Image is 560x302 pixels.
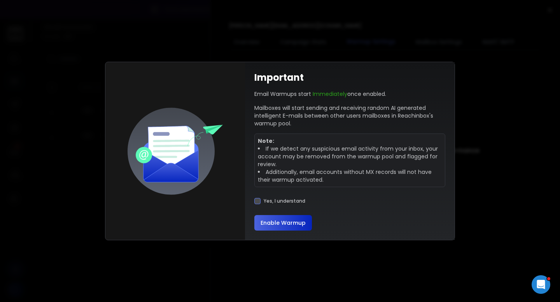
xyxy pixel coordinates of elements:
[264,198,305,204] label: Yes, I understand
[254,71,304,84] h1: Important
[254,104,445,127] p: Mailboxes will start sending and receiving random AI generated intelligent E-mails between other ...
[254,90,386,98] p: Email Warmups start once enabled.
[532,275,550,294] iframe: Intercom live chat
[258,145,442,168] li: If we detect any suspicious email activity from your inbox, your account may be removed from the ...
[258,137,442,145] p: Note:
[313,90,347,98] span: Immediately
[258,168,442,184] li: Additionally, email accounts without MX records will not have their warmup activated.
[254,215,312,231] button: Enable Warmup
